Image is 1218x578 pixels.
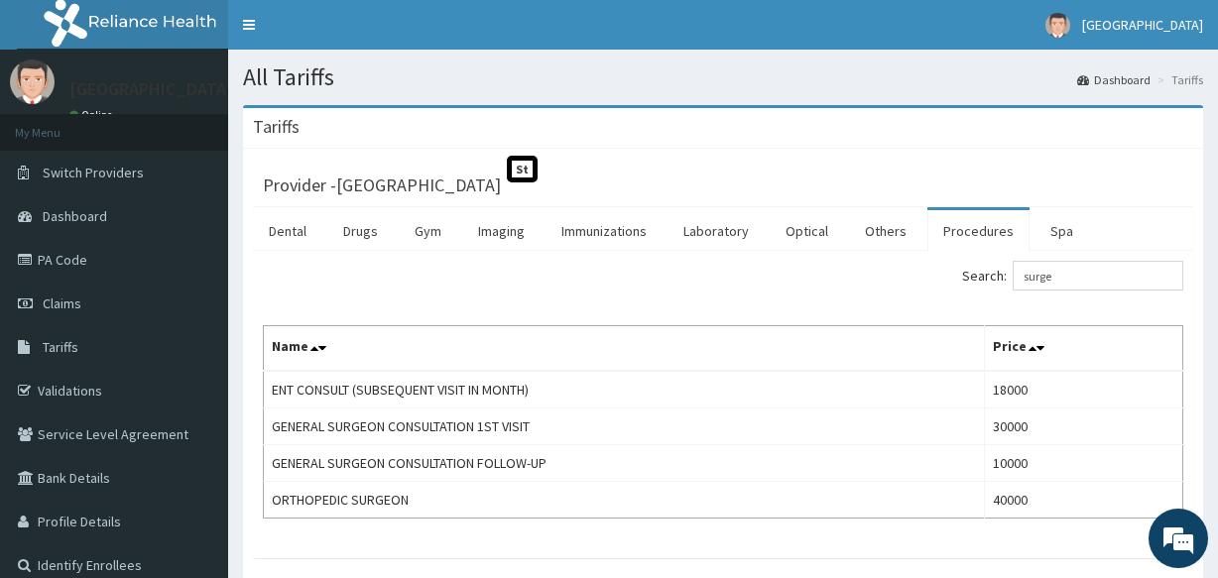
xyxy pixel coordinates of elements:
a: Imaging [462,210,541,252]
a: Dashboard [1077,71,1151,88]
td: 30000 [984,408,1182,445]
a: Drugs [327,210,394,252]
td: GENERAL SURGEON CONSULTATION FOLLOW-UP [264,445,985,482]
th: Price [984,326,1182,372]
a: Optical [770,210,844,252]
h3: Tariffs [253,118,300,136]
a: Laboratory [668,210,765,252]
input: Search: [1013,261,1183,290]
span: St [507,156,538,182]
img: User Image [10,59,55,104]
a: Spa [1035,210,1089,252]
h1: All Tariffs [243,64,1203,90]
span: Dashboard [43,207,107,225]
td: 10000 [984,445,1182,482]
a: Procedures [927,210,1030,252]
td: 40000 [984,482,1182,519]
td: GENERAL SURGEON CONSULTATION 1ST VISIT [264,408,985,445]
td: 18000 [984,371,1182,408]
label: Search: [962,261,1183,290]
span: Claims [43,294,81,312]
td: ENT CONSULT (SUBSEQUENT VISIT IN MONTH) [264,371,985,408]
td: ORTHOPEDIC SURGEON [264,482,985,519]
li: Tariffs [1153,71,1203,88]
h3: Provider - [GEOGRAPHIC_DATA] [263,176,501,194]
a: Gym [399,210,457,252]
span: [GEOGRAPHIC_DATA] [1082,16,1203,34]
th: Name [264,326,985,372]
p: [GEOGRAPHIC_DATA] [69,80,233,98]
a: Dental [253,210,322,252]
span: Tariffs [43,338,78,356]
a: Online [69,108,117,122]
span: Switch Providers [43,164,144,181]
a: Immunizations [546,210,663,252]
a: Others [849,210,922,252]
img: User Image [1045,13,1070,38]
